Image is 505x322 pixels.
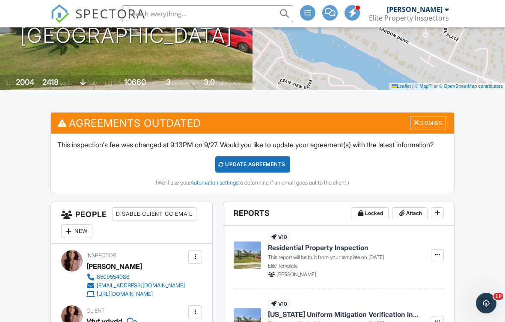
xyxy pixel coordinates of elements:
[166,78,171,86] div: 3
[412,83,413,89] span: |
[493,293,503,300] span: 10
[147,80,158,86] span: sq.ft.
[86,273,185,281] a: 8509554086
[97,282,185,289] div: [EMAIL_ADDRESS][DOMAIN_NAME]
[51,113,454,134] h3: Agreements Outdated
[410,116,446,129] div: Dismiss
[105,80,123,86] span: Lot Size
[75,4,146,22] span: SPECTORA
[87,80,97,86] span: slab
[97,291,153,298] div: [URL][DOMAIN_NAME]
[20,2,232,48] h1: [STREET_ADDRESS] [GEOGRAPHIC_DATA]
[476,293,496,313] iframe: Intercom live chat
[369,14,449,22] div: Elite Property Inspectors
[61,224,92,238] div: New
[86,281,185,290] a: [EMAIL_ADDRESS][DOMAIN_NAME]
[50,4,69,23] img: The Best Home Inspection Software - Spectora
[392,83,411,89] a: Leaflet
[124,78,146,86] div: 10660
[415,83,438,89] a: © MapTiler
[216,80,241,86] span: bathrooms
[51,202,212,244] h3: People
[50,12,146,30] a: SPECTORA
[439,83,503,89] a: © OpenStreetMap contributors
[215,156,290,173] div: Update Agreements
[57,179,448,186] div: (We'll use your to determine if an email goes out to the client.)
[204,78,215,86] div: 3.0
[97,274,130,280] div: 8509554086
[86,252,116,259] span: Inspector
[5,80,15,86] span: Built
[51,134,454,193] div: This inspection's fee was changed at 9:13PM on 9/27. Would you like to update your agreement(s) w...
[86,307,105,314] span: Client
[112,207,196,221] div: Disable Client CC Email
[387,5,443,14] div: [PERSON_NAME]
[172,80,196,86] span: bedrooms
[86,290,185,298] a: [URL][DOMAIN_NAME]
[60,80,72,86] span: sq. ft.
[42,78,59,86] div: 2418
[86,260,142,273] div: [PERSON_NAME]
[190,179,238,186] a: Automation settings
[16,78,34,86] div: 2004
[122,5,293,22] input: Search everything...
